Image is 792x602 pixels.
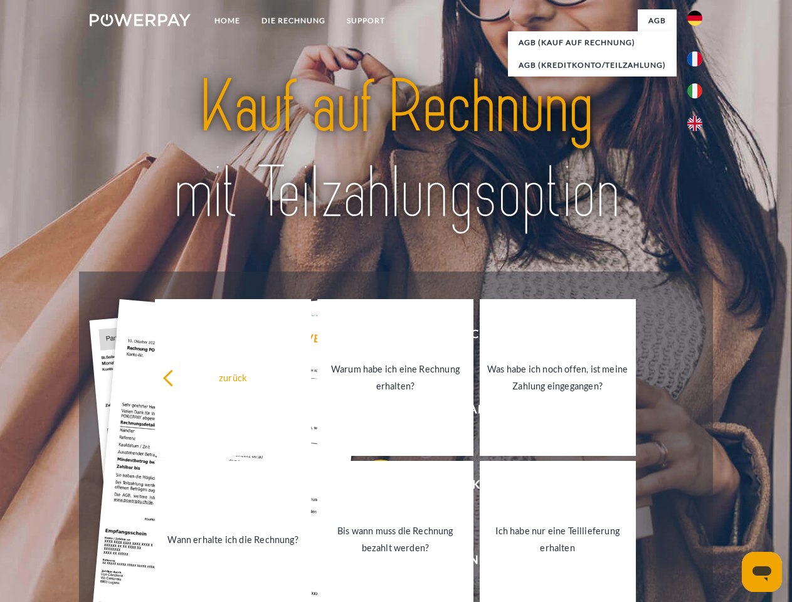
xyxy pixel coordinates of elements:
a: Home [204,9,251,32]
div: zurück [162,369,304,386]
a: DIE RECHNUNG [251,9,336,32]
a: agb [638,9,677,32]
img: de [687,11,702,26]
a: AGB (Kauf auf Rechnung) [508,31,677,54]
img: it [687,83,702,98]
div: Bis wann muss die Rechnung bezahlt werden? [325,522,466,556]
div: Was habe ich noch offen, ist meine Zahlung eingegangen? [487,361,628,394]
div: Ich habe nur eine Teillieferung erhalten [487,522,628,556]
img: logo-powerpay-white.svg [90,14,191,26]
a: AGB (Kreditkonto/Teilzahlung) [508,54,677,77]
a: Was habe ich noch offen, ist meine Zahlung eingegangen? [480,299,636,456]
img: title-powerpay_de.svg [120,60,672,240]
a: SUPPORT [336,9,396,32]
img: en [687,116,702,131]
img: fr [687,51,702,66]
div: Wann erhalte ich die Rechnung? [162,531,304,547]
iframe: Schaltfläche zum Öffnen des Messaging-Fensters [742,552,782,592]
div: Warum habe ich eine Rechnung erhalten? [325,361,466,394]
